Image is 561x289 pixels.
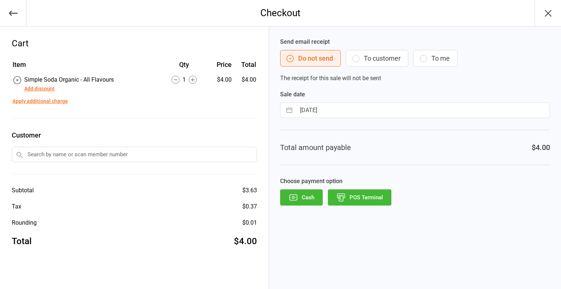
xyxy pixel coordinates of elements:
[234,235,257,248] div: $4.00
[160,75,208,84] div: 1
[532,142,550,153] div: $4.00
[209,60,232,69] div: Price
[12,186,34,195] div: Subtotal
[12,218,37,227] div: Rounding
[280,38,550,46] label: Send email receipt
[280,90,550,99] label: Sale date
[12,130,257,140] label: Customer
[280,38,550,83] div: The receipt for this sale will not be sent
[235,60,256,75] th: Total
[346,50,408,67] button: To customer
[242,218,257,227] div: $0.01
[24,85,55,93] button: Add discount
[12,235,32,248] div: Total
[413,50,457,67] button: To me
[12,60,159,75] th: Item
[242,186,257,195] div: $3.63
[209,75,232,84] div: $4.00
[12,37,257,50] div: Cart
[12,97,68,105] button: Apply additional charge
[328,189,391,206] button: POS Terminal
[160,60,208,75] th: Qty
[12,202,21,211] div: Tax
[280,50,341,67] button: Do not send
[280,142,351,153] div: Total amount payable
[280,177,550,186] label: Choose payment option
[24,76,114,83] span: Simple Soda Organic - All Flavours
[242,202,257,211] div: $0.37
[235,75,256,93] td: $4.00
[12,147,257,162] input: Search by name or scan member number
[280,189,323,206] button: Cash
